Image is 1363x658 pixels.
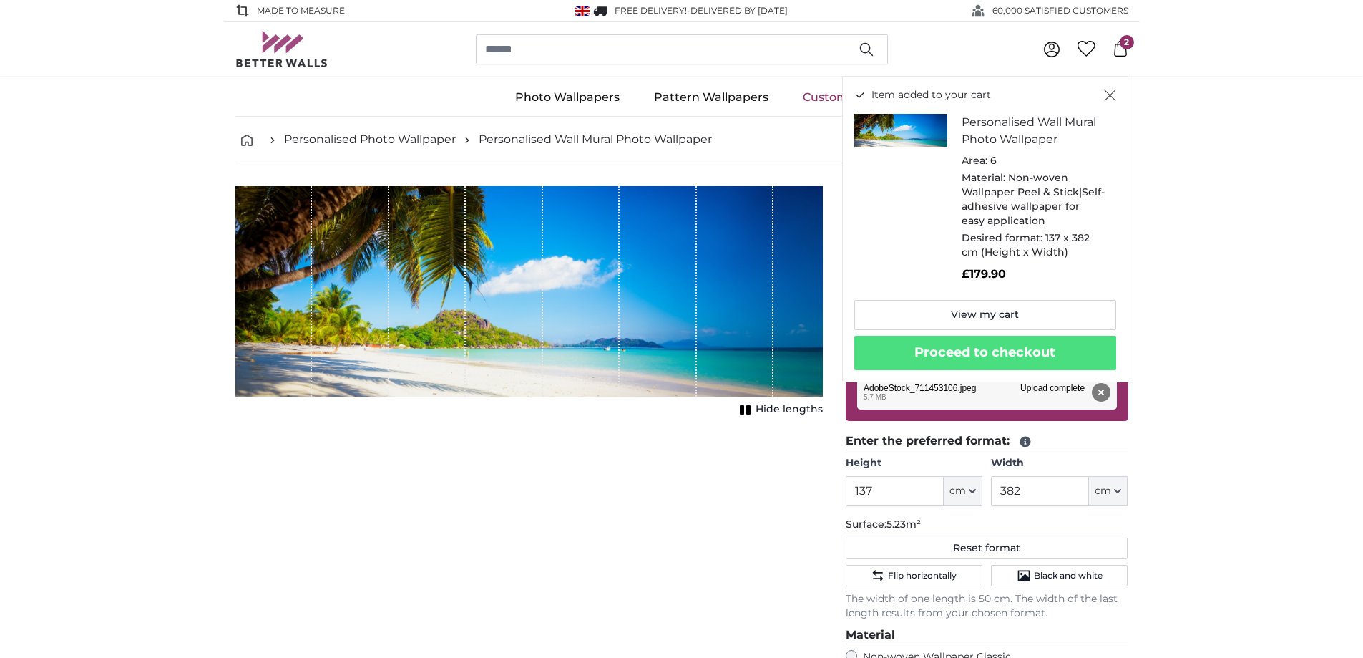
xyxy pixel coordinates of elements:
[842,76,1128,382] div: Item added to your cart
[846,432,1128,450] legend: Enter the preferred format:
[846,626,1128,644] legend: Material
[991,565,1128,586] button: Black and white
[786,79,866,116] a: Custom
[854,336,1116,370] button: Proceed to checkout
[575,6,590,16] img: United Kingdom
[235,186,823,420] div: 1 of 1
[1089,476,1128,506] button: cm
[257,4,345,17] span: Made to Measure
[846,565,982,586] button: Flip horizontally
[284,131,456,148] a: Personalised Photo Wallpaper
[846,592,1128,621] p: The width of one length is 50 cm. The width of the last length results from your chosen format.
[949,484,966,498] span: cm
[1120,35,1134,49] span: 2
[479,131,712,148] a: Personalised Wall Mural Photo Wallpaper
[992,4,1128,17] span: 60,000 SATISFIED CUSTOMERS
[886,518,921,531] span: 5.23m²
[944,476,982,506] button: cm
[962,154,987,167] span: Area:
[736,400,823,420] button: Hide lengths
[854,300,1116,330] a: View my cart
[498,79,637,116] a: Photo Wallpapers
[854,114,947,147] img: personalised-photo
[990,154,997,167] span: 6
[962,171,1105,227] span: Non-woven Wallpaper Peel & Stick|Self-adhesive wallpaper for easy application
[1095,484,1111,498] span: cm
[962,266,1105,283] p: £179.90
[690,5,788,16] span: Delivered by [DATE]
[871,88,991,102] span: Item added to your cart
[962,231,1042,244] span: Desired format:
[846,518,1128,532] p: Surface:
[756,402,823,417] span: Hide lengths
[962,231,1090,258] span: 137 x 382 cm (Height x Width)
[962,114,1105,148] h3: Personalised Wall Mural Photo Wallpaper
[846,538,1128,559] button: Reset format
[615,5,687,16] span: FREE delivery!
[687,5,788,16] span: -
[235,117,1128,163] nav: breadcrumbs
[991,456,1128,470] label: Width
[888,570,957,581] span: Flip horizontally
[1034,570,1103,581] span: Black and white
[637,79,786,116] a: Pattern Wallpapers
[235,31,328,67] img: Betterwalls
[1104,88,1116,102] button: Close
[846,456,982,470] label: Height
[962,171,1005,184] span: Material:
